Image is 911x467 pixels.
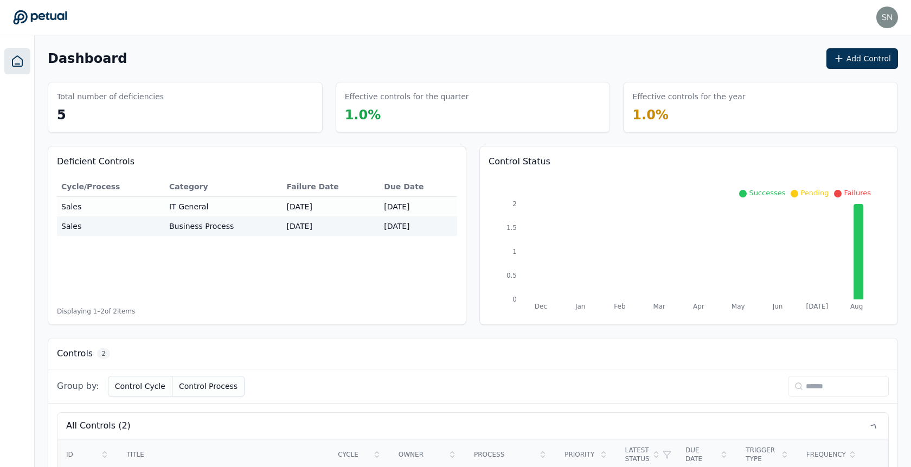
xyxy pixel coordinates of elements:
[564,450,607,459] div: Priority
[506,272,517,279] tspan: 0.5
[575,303,586,310] tspan: Jan
[685,446,728,463] div: Due Date
[806,450,849,459] div: Frequency
[57,107,66,123] span: 5
[283,216,380,236] td: [DATE]
[380,216,457,236] td: [DATE]
[283,197,380,217] td: [DATE]
[625,446,668,463] div: Latest Status
[165,197,283,217] td: IT General
[66,419,131,432] span: All Controls (2)
[614,303,625,310] tspan: Feb
[844,189,871,197] span: Failures
[506,224,517,232] tspan: 1.5
[97,348,110,359] span: 2
[653,303,665,310] tspan: Mar
[48,50,127,67] h1: Dashboard
[338,450,381,459] div: Cycle
[345,107,381,123] span: 1.0 %
[746,446,788,463] div: Trigger Type
[283,177,380,197] th: Failure Date
[800,189,829,197] span: Pending
[13,10,67,25] a: Go to Dashboard
[57,413,888,439] button: All Controls (2)
[512,296,517,303] tspan: 0
[57,347,93,360] h3: Controls
[632,107,669,123] span: 1.0 %
[806,303,829,310] tspan: [DATE]
[512,200,517,208] tspan: 2
[876,7,898,28] img: snir+workday@petual.ai
[57,155,457,168] h3: Deficient Controls
[489,155,889,168] h3: Control Status
[165,216,283,236] td: Business Process
[380,177,457,197] th: Due Date
[474,450,547,459] div: Process
[57,197,165,217] td: Sales
[4,48,30,74] a: Dashboard
[57,380,99,393] span: Group by:
[535,303,547,310] tspan: Dec
[772,303,783,310] tspan: Jun
[66,450,109,459] div: ID
[126,450,320,459] div: Title
[826,48,898,69] button: Add Control
[399,450,457,459] div: Owner
[57,307,135,316] span: Displaying 1– 2 of 2 items
[632,91,745,102] h3: Effective controls for the year
[172,376,245,396] button: Control Process
[108,376,172,396] button: Control Cycle
[749,189,785,197] span: Successes
[732,303,745,310] tspan: May
[693,303,704,310] tspan: Apr
[57,177,165,197] th: Cycle/Process
[850,303,863,310] tspan: Aug
[57,91,164,102] h3: Total number of deficiencies
[345,91,469,102] h3: Effective controls for the quarter
[380,197,457,217] td: [DATE]
[57,216,165,236] td: Sales
[512,248,517,255] tspan: 1
[165,177,283,197] th: Category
